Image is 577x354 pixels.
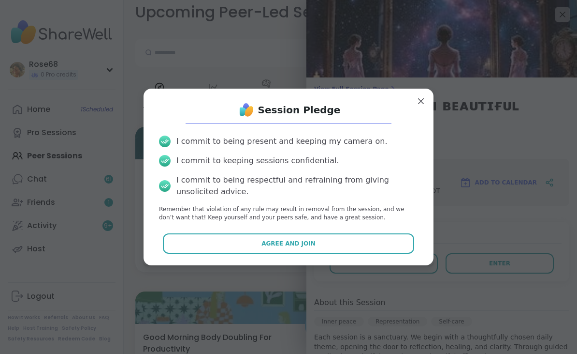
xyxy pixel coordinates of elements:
[258,103,341,117] h1: Session Pledge
[163,233,415,254] button: Agree and Join
[261,239,316,248] span: Agree and Join
[176,174,418,198] div: I commit to being respectful and refraining from giving unsolicited advice.
[176,136,387,147] div: I commit to being present and keeping my camera on.
[159,205,418,222] p: Remember that violation of any rule may result in removal from the session, and we don’t want tha...
[176,155,339,167] div: I commit to keeping sessions confidential.
[237,100,256,120] img: ShareWell Logo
